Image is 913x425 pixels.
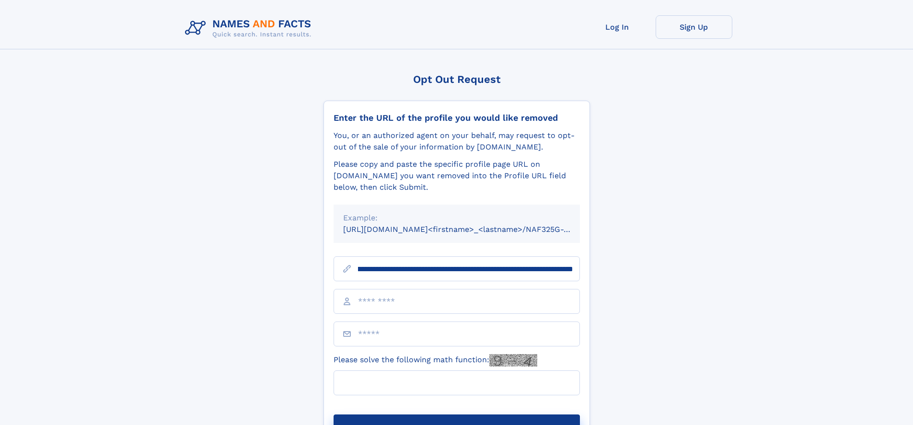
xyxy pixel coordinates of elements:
[334,113,580,123] div: Enter the URL of the profile you would like removed
[181,15,319,41] img: Logo Names and Facts
[334,354,537,367] label: Please solve the following math function:
[656,15,732,39] a: Sign Up
[343,225,598,234] small: [URL][DOMAIN_NAME]<firstname>_<lastname>/NAF325G-xxxxxxxx
[334,159,580,193] div: Please copy and paste the specific profile page URL on [DOMAIN_NAME] you want removed into the Pr...
[334,130,580,153] div: You, or an authorized agent on your behalf, may request to opt-out of the sale of your informatio...
[343,212,570,224] div: Example:
[324,73,590,85] div: Opt Out Request
[579,15,656,39] a: Log In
